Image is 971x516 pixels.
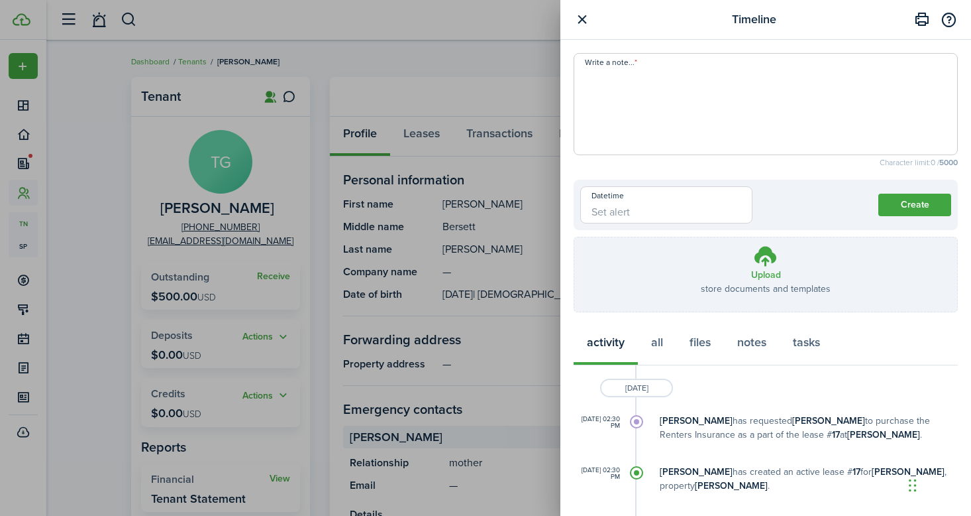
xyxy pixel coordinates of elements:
p: has created an active lease # for , property . [660,465,958,493]
iframe: Chat Widget [905,452,971,516]
b: 5000 [939,157,958,168]
button: Close modal [574,11,590,28]
p: has requested to purchase the Renters Insurance as a part of the lease # at . [660,414,958,442]
div: [DATE] [600,379,673,397]
button: Create [878,194,951,216]
h3: Upload [751,268,781,282]
b: [PERSON_NAME] [660,465,733,479]
button: notes [724,326,780,365]
button: files [676,326,724,365]
button: tasks [780,326,833,365]
div: Drag [909,466,917,505]
b: [PERSON_NAME] [695,479,768,493]
small: Character limit: 0 / [574,159,958,166]
button: all [638,326,676,365]
b: [PERSON_NAME] [792,414,865,428]
p: store documents and templates [701,282,831,296]
input: Set alert [580,186,752,224]
b: 17 [852,465,860,479]
div: [DATE] 02:30 PM [574,416,620,429]
button: Print [911,9,933,31]
div: [DATE] 02:30 PM [574,467,620,480]
b: [PERSON_NAME] [872,465,945,479]
b: [PERSON_NAME] [660,414,733,428]
b: [PERSON_NAME] [847,428,920,442]
span: Timeline [732,11,776,29]
b: 17 [832,428,840,442]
